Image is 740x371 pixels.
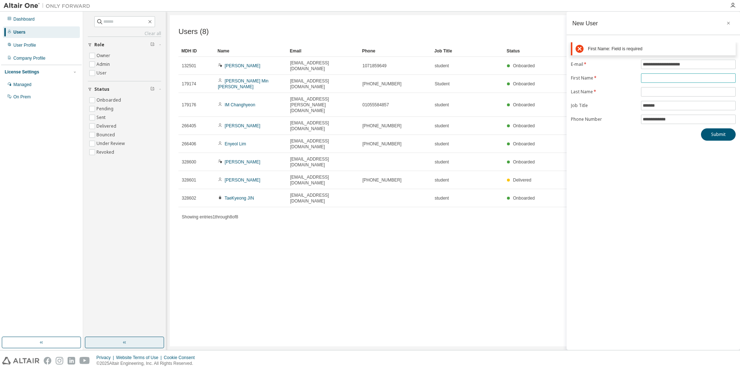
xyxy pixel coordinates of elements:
a: [PERSON_NAME] [225,159,261,165]
span: Status [94,86,109,92]
span: 328602 [182,195,196,201]
span: Clear filter [150,86,155,92]
div: Name [218,45,284,57]
img: facebook.svg [44,357,51,364]
label: Job Title [571,103,637,108]
span: [EMAIL_ADDRESS][DOMAIN_NAME] [290,192,356,204]
span: [PHONE_NUMBER] [362,177,401,183]
span: 1071859649 [362,63,387,69]
a: IM Changhyeon [225,102,255,107]
img: youtube.svg [79,357,90,364]
div: Job Title [434,45,501,57]
span: [EMAIL_ADDRESS][DOMAIN_NAME] [290,156,356,168]
span: student [435,123,449,129]
label: User [96,69,108,77]
a: Clear all [88,31,161,37]
span: Onboarded [513,102,535,107]
label: Sent [96,113,107,122]
div: Email [290,45,356,57]
label: Last Name [571,89,637,95]
span: Showing entries 1 through 8 of 8 [182,214,238,219]
div: User Profile [13,42,36,48]
label: Pending [96,105,115,113]
a: Enyeol Lim [225,141,246,146]
a: [PERSON_NAME] [225,178,261,183]
a: [PERSON_NAME] [225,123,261,128]
span: Onboarded [513,196,535,201]
div: License Settings [5,69,39,75]
label: First Name [571,75,637,81]
span: [EMAIL_ADDRESS][DOMAIN_NAME] [290,138,356,150]
span: [PHONE_NUMBER] [362,123,401,129]
div: First Name: Field is required [588,46,732,52]
div: Cookie Consent [164,355,199,361]
span: 01055584857 [362,102,389,108]
label: Phone Number [571,116,637,122]
span: Onboarded [513,123,535,128]
div: Company Profile [13,55,46,61]
span: 266405 [182,123,196,129]
span: student [435,177,449,183]
img: altair_logo.svg [2,357,39,364]
span: student [435,195,449,201]
span: 266406 [182,141,196,147]
span: Student [435,81,449,87]
span: Onboarded [513,141,535,146]
span: Users (8) [178,27,209,36]
label: Onboarded [96,96,122,105]
div: Privacy [96,355,116,361]
div: Managed [13,82,31,88]
div: New User [572,20,598,26]
span: Onboarded [513,81,535,86]
a: [PERSON_NAME] [225,63,261,68]
label: Admin [96,60,111,69]
label: Delivered [96,122,118,131]
span: [EMAIL_ADDRESS][DOMAIN_NAME] [290,120,356,132]
span: 328601 [182,177,196,183]
div: On Prem [13,94,31,100]
span: [EMAIL_ADDRESS][DOMAIN_NAME] [290,174,356,186]
a: TaeKyeong JIN [224,196,254,201]
span: student [435,141,449,147]
p: © 2025 Altair Engineering, Inc. All Rights Reserved. [96,361,199,367]
div: Website Terms of Use [116,355,164,361]
span: student [435,159,449,165]
span: Delivered [513,178,532,183]
label: Under Review [96,139,126,148]
img: instagram.svg [56,357,63,364]
span: [EMAIL_ADDRESS][DOMAIN_NAME] [290,78,356,90]
label: Revoked [96,148,116,157]
button: Role [88,37,161,53]
button: Submit [701,128,736,141]
div: Phone [362,45,429,57]
span: [EMAIL_ADDRESS][DOMAIN_NAME] [290,60,356,72]
span: student [435,63,449,69]
span: Clear filter [150,42,155,48]
span: Onboarded [513,159,535,165]
img: Altair One [4,2,94,9]
div: Status [507,45,690,57]
div: Dashboard [13,16,35,22]
label: Owner [96,51,112,60]
span: [PHONE_NUMBER] [362,141,401,147]
span: [EMAIL_ADDRESS][PERSON_NAME][DOMAIN_NAME] [290,96,356,114]
span: Onboarded [513,63,535,68]
div: Users [13,29,25,35]
span: [PHONE_NUMBER] [362,81,401,87]
label: E-mail [571,61,637,67]
span: Role [94,42,104,48]
label: Bounced [96,131,116,139]
span: student [435,102,449,108]
div: MDH ID [181,45,212,57]
button: Status [88,81,161,97]
img: linkedin.svg [68,357,75,364]
span: 328600 [182,159,196,165]
a: [PERSON_NAME] Min [PERSON_NAME] [218,78,268,89]
span: 179176 [182,102,196,108]
span: 132501 [182,63,196,69]
span: 179174 [182,81,196,87]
